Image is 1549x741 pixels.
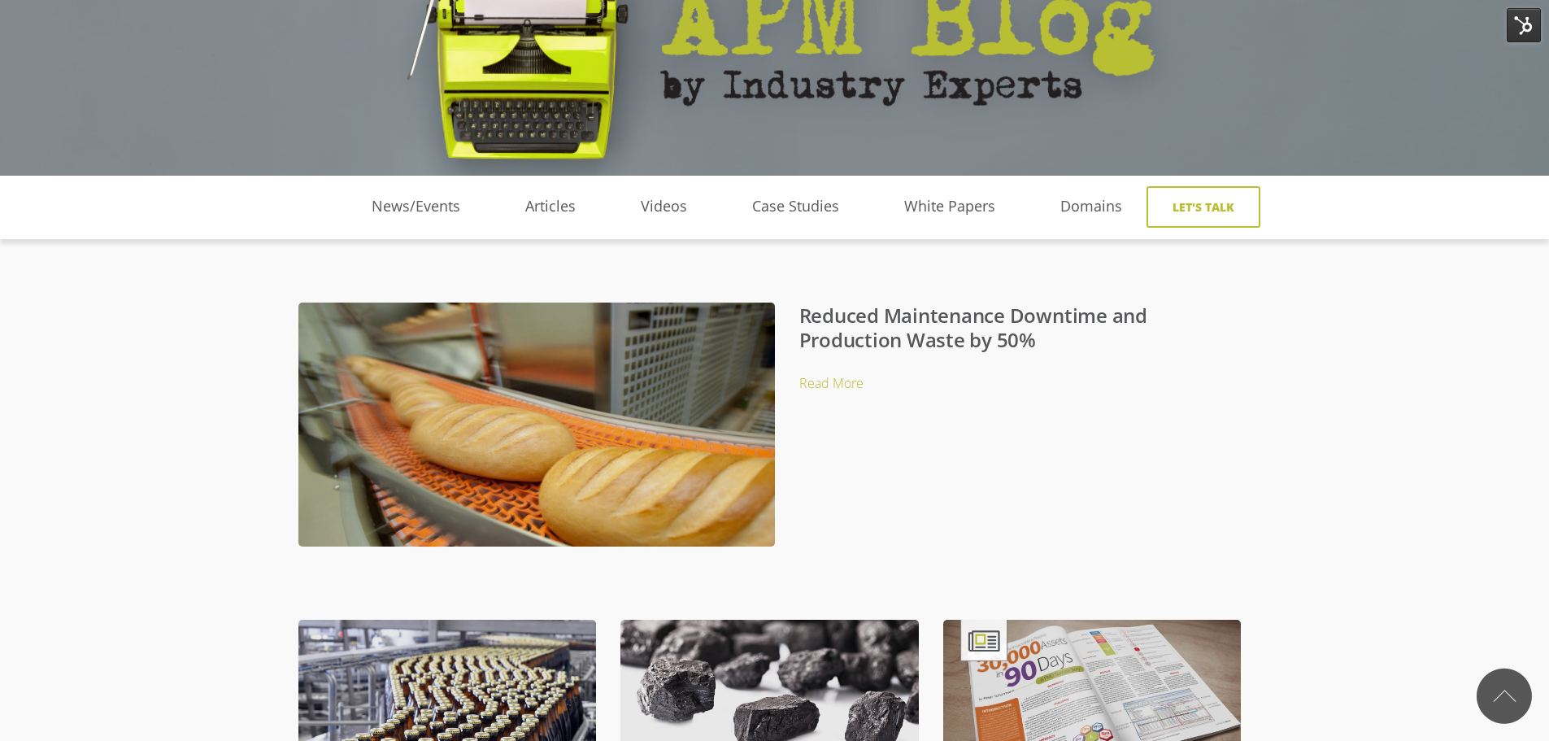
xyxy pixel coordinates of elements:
[1028,194,1155,219] a: Domains
[314,176,1155,246] div: Navigation Menu
[339,194,493,219] a: News/Events
[1507,8,1541,42] img: HubSpot Tools Menu Toggle
[608,194,720,219] a: Videos
[298,303,775,585] img: Reduced Maintenance Downtime and Production Waste by 50%
[799,374,864,392] a: Read More
[799,302,1147,353] a: Reduced Maintenance Downtime and Production Waste by 50%
[720,194,872,219] a: Case Studies
[872,194,1028,219] a: White Papers
[493,194,608,219] a: Articles
[1147,186,1260,228] a: Let's Talk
